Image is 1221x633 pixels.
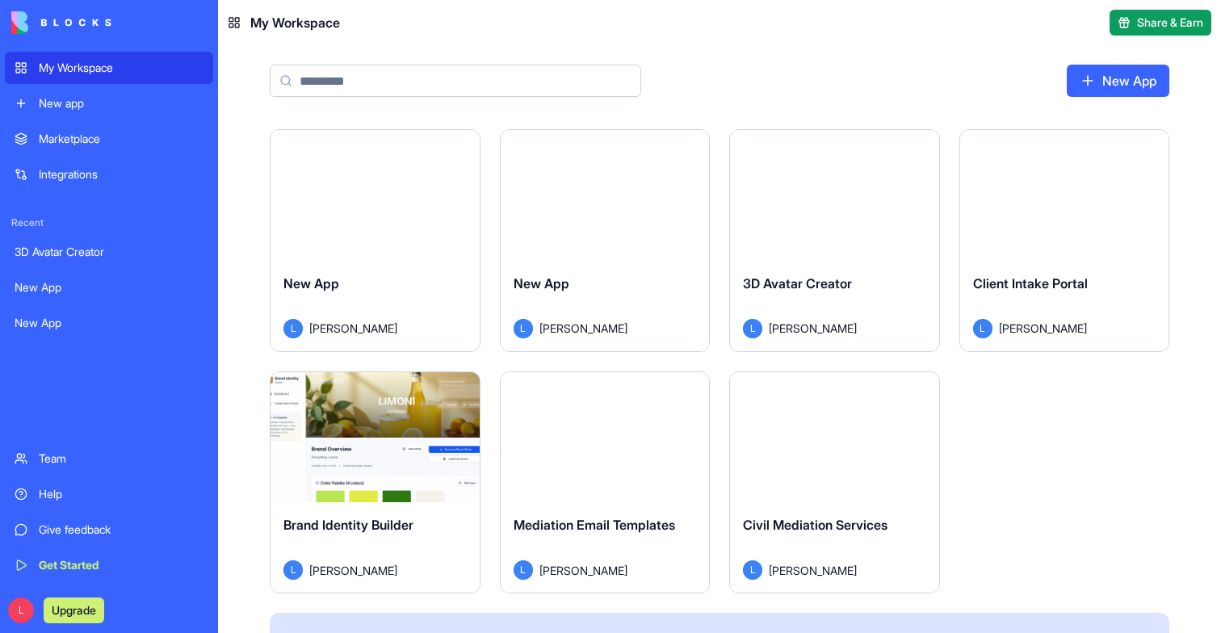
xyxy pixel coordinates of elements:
[39,95,203,111] div: New app
[39,557,203,573] div: Get Started
[39,522,203,538] div: Give feedback
[5,442,213,475] a: Team
[743,275,852,291] span: 3D Avatar Creator
[514,560,533,580] span: L
[973,275,1088,291] span: Client Intake Portal
[5,52,213,84] a: My Workspace
[514,275,569,291] span: New App
[250,13,340,32] span: My Workspace
[729,371,940,594] a: Civil Mediation ServicesL[PERSON_NAME]
[39,451,203,467] div: Team
[743,560,762,580] span: L
[729,129,940,352] a: 3D Avatar CreatorL[PERSON_NAME]
[5,123,213,155] a: Marketplace
[270,129,480,352] a: New AppL[PERSON_NAME]
[39,131,203,147] div: Marketplace
[514,517,675,533] span: Mediation Email Templates
[5,158,213,191] a: Integrations
[5,514,213,546] a: Give feedback
[743,319,762,338] span: L
[309,320,397,337] span: [PERSON_NAME]
[283,275,339,291] span: New App
[270,371,480,594] a: Brand Identity BuilderL[PERSON_NAME]
[973,319,992,338] span: L
[999,320,1087,337] span: [PERSON_NAME]
[44,597,104,623] button: Upgrade
[539,562,627,579] span: [PERSON_NAME]
[1110,10,1211,36] button: Share & Earn
[5,216,213,229] span: Recent
[769,562,857,579] span: [PERSON_NAME]
[1137,15,1203,31] span: Share & Earn
[500,371,711,594] a: Mediation Email TemplatesL[PERSON_NAME]
[5,307,213,339] a: New App
[39,166,203,182] div: Integrations
[5,87,213,119] a: New app
[5,271,213,304] a: New App
[769,320,857,337] span: [PERSON_NAME]
[39,486,203,502] div: Help
[539,320,627,337] span: [PERSON_NAME]
[283,517,413,533] span: Brand Identity Builder
[11,11,111,34] img: logo
[309,562,397,579] span: [PERSON_NAME]
[8,597,34,623] span: L
[1067,65,1169,97] a: New App
[5,478,213,510] a: Help
[44,602,104,618] a: Upgrade
[514,319,533,338] span: L
[15,279,203,296] div: New App
[15,315,203,331] div: New App
[39,60,203,76] div: My Workspace
[15,244,203,260] div: 3D Avatar Creator
[5,236,213,268] a: 3D Avatar Creator
[500,129,711,352] a: New AppL[PERSON_NAME]
[283,560,303,580] span: L
[5,549,213,581] a: Get Started
[283,319,303,338] span: L
[743,517,887,533] span: Civil Mediation Services
[959,129,1170,352] a: Client Intake PortalL[PERSON_NAME]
